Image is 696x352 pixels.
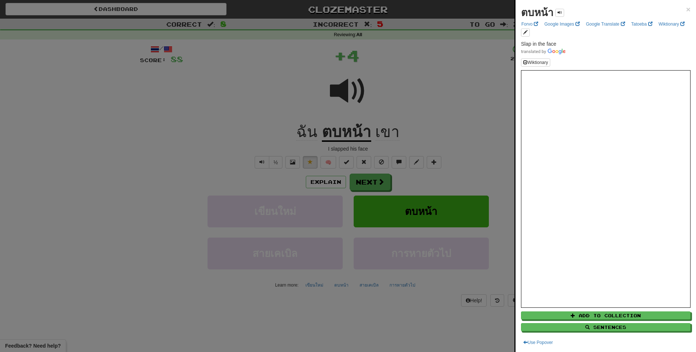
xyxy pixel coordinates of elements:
a: Tatoeba [629,20,655,28]
button: Add to Collection [521,311,691,319]
a: Forvo [519,20,540,28]
a: Google Translate [584,20,627,28]
span: × [686,5,691,14]
button: Use Popover [521,338,555,347]
button: Close [686,5,691,13]
strong: ตบหน้า [521,7,554,18]
img: Color short [521,49,566,54]
a: Wiktionary [657,20,687,28]
button: Wiktionary [521,58,550,67]
button: Sentences [521,323,691,331]
a: Google Images [542,20,582,28]
button: edit links [521,29,530,37]
span: Slap in the face [521,41,556,47]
